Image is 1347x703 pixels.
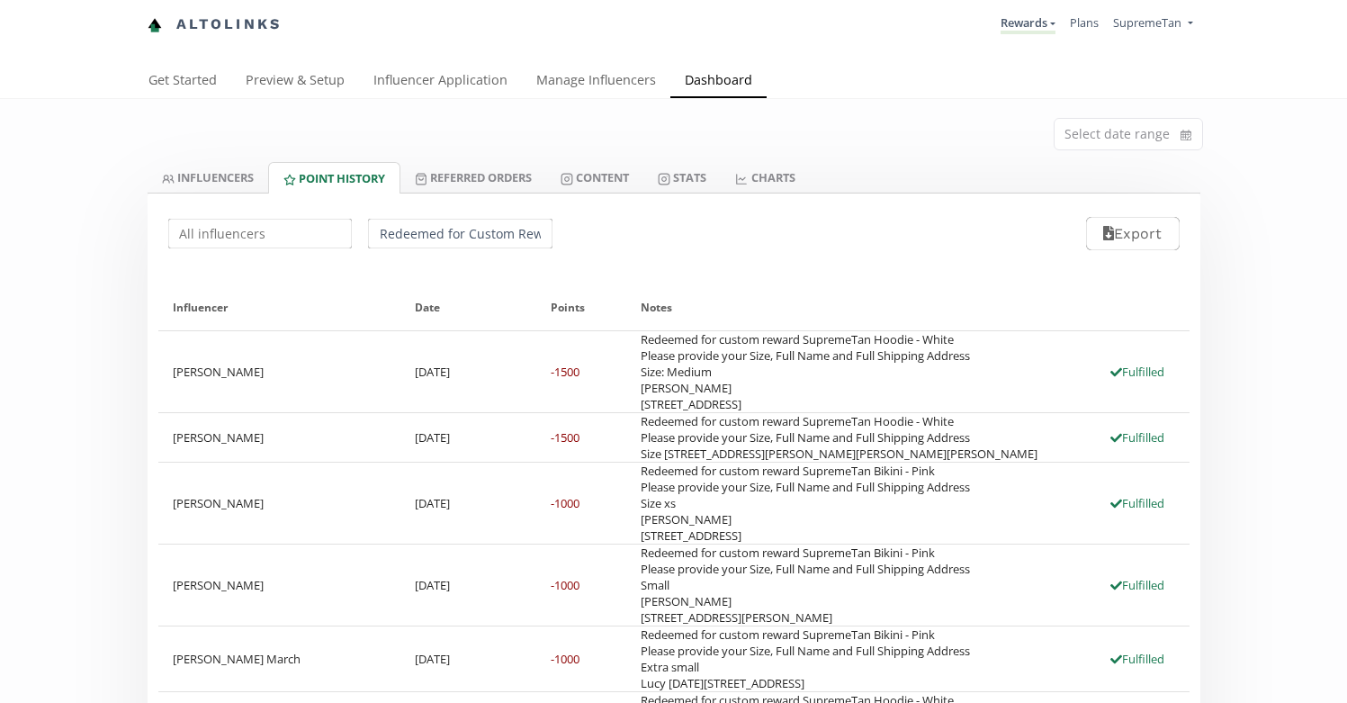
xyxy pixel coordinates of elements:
div: [PERSON_NAME] [158,545,401,626]
div: Date [415,284,522,330]
span: SupremeTan [1113,14,1181,31]
img: favicon-32x32.png [148,18,162,32]
a: Referred Orders [400,162,546,193]
input: All influencers [166,216,355,251]
div: Fulfilled [1100,651,1175,667]
a: Plans [1070,14,1099,31]
a: Manage Influencers [522,64,670,100]
a: Dashboard [670,64,767,100]
div: -1500 [551,429,579,446]
a: Influencer Application [359,64,522,100]
div: [PERSON_NAME] [158,413,401,462]
div: Fulfilled [1100,495,1175,511]
div: Fulfilled [1100,429,1175,446]
div: -1500 [551,364,579,380]
div: [DATE] [400,545,536,626]
div: Fulfilled [1100,577,1175,593]
div: [DATE] [400,463,536,544]
div: Redeemed for custom reward SupremeTan Hoodie - White Please provide your Size, Full Name and Full... [641,413,1037,462]
a: Get Started [134,64,231,100]
a: CHARTS [721,162,809,193]
div: Points [551,284,612,330]
a: Rewards [1001,14,1055,34]
div: Redeemed for custom reward SupremeTan Hoodie - White Please provide your Size, Full Name and Full... [641,331,970,412]
div: [DATE] [400,331,536,412]
div: Redeemed for custom reward SupremeTan Bikini - Pink Please provide your Size, Full Name and Full ... [641,545,970,626]
svg: calendar [1181,126,1191,144]
button: Export [1086,217,1179,250]
div: Influencer [173,284,387,330]
div: [DATE] [400,413,536,462]
div: [PERSON_NAME] [158,331,401,412]
div: Redeemed for custom reward SupremeTan Bikini - Pink Please provide your Size, Full Name and Full ... [641,626,970,691]
div: -1000 [551,577,579,593]
div: -1000 [551,495,579,511]
div: Redeemed for custom reward SupremeTan Bikini - Pink Please provide your Size, Full Name and Full ... [641,463,970,544]
div: [PERSON_NAME] [158,463,401,544]
div: Fulfilled [1100,364,1175,380]
div: -1000 [551,651,579,667]
a: SupremeTan [1113,14,1192,35]
div: [DATE] [400,626,536,691]
a: INFLUENCERS [148,162,268,193]
a: Point HISTORY [268,162,400,194]
a: Altolinks [148,10,283,40]
iframe: chat widget [18,18,76,72]
a: Preview & Setup [231,64,359,100]
input: All types [365,216,555,251]
div: Notes [641,284,1175,330]
a: Stats [643,162,721,193]
a: Content [546,162,643,193]
div: [PERSON_NAME] March [158,626,401,691]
